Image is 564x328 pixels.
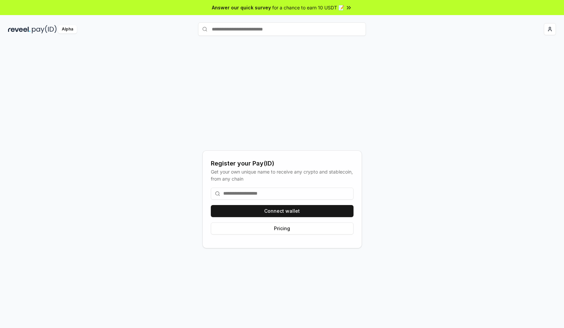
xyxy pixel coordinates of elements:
[272,4,344,11] span: for a chance to earn 10 USDT 📝
[211,222,354,235] button: Pricing
[212,4,271,11] span: Answer our quick survey
[211,159,354,168] div: Register your Pay(ID)
[8,25,31,34] img: reveel_dark
[32,25,57,34] img: pay_id
[211,168,354,182] div: Get your own unique name to receive any crypto and stablecoin, from any chain
[58,25,77,34] div: Alpha
[211,205,354,217] button: Connect wallet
